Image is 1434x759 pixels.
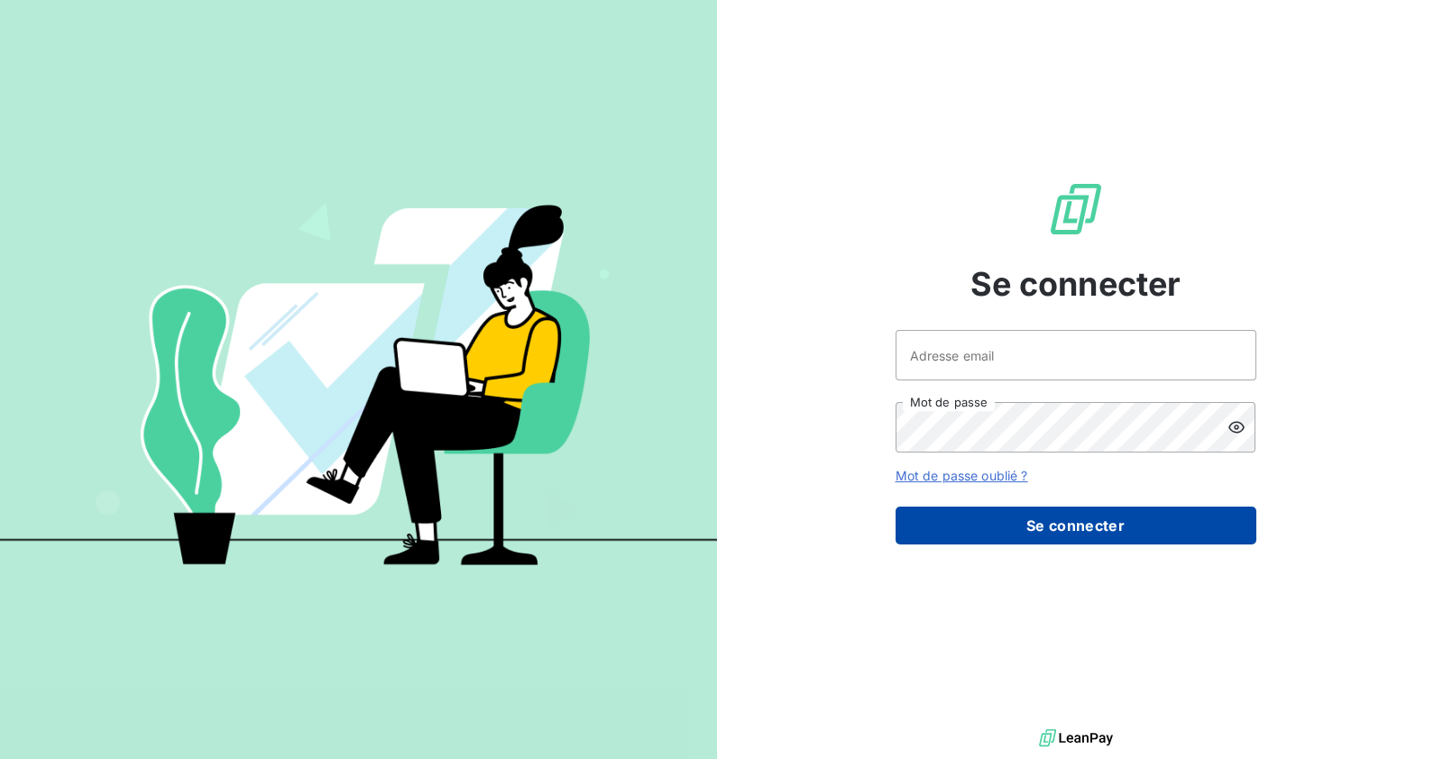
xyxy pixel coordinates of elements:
a: Mot de passe oublié ? [896,468,1028,483]
button: Se connecter [896,507,1256,544]
span: Se connecter [970,260,1181,308]
img: Logo LeanPay [1047,180,1105,238]
img: logo [1039,725,1113,752]
input: placeholder [896,330,1256,380]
